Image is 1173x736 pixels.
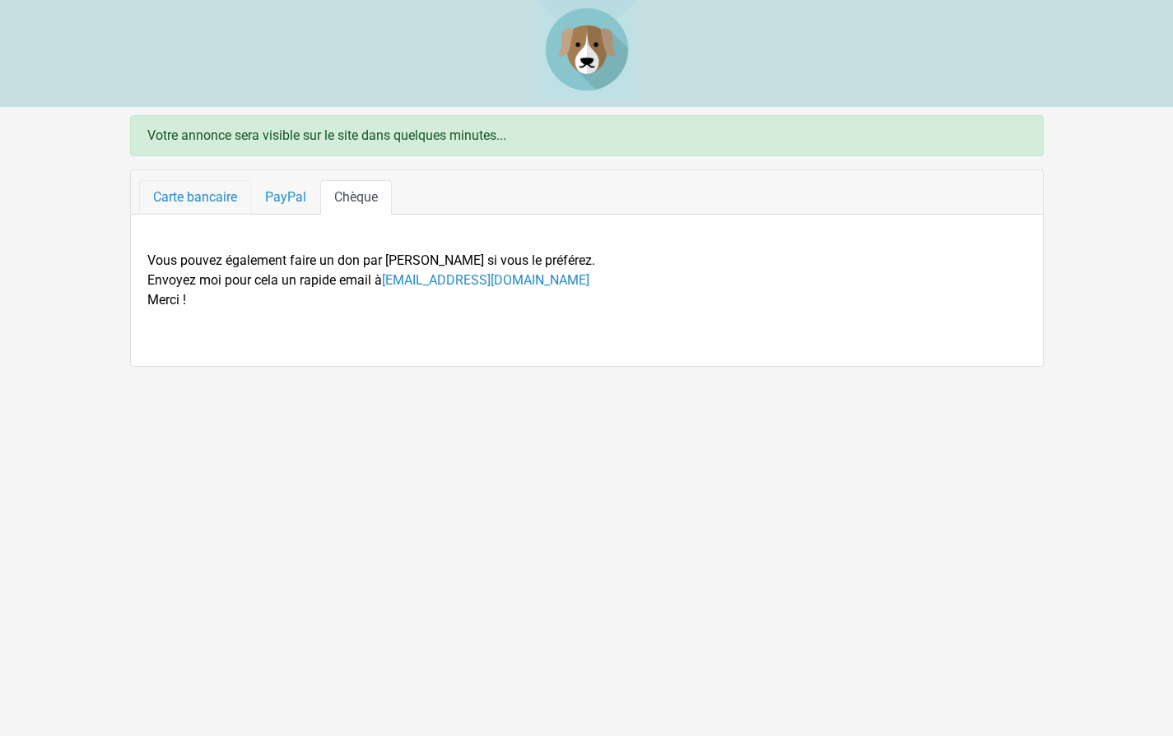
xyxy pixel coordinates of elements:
[251,180,320,215] a: PayPal
[320,180,392,215] a: Chèque
[130,115,1044,156] div: Votre annonce sera visible sur le site dans quelques minutes...
[139,180,251,215] a: Carte bancaire
[147,251,1026,310] p: Vous pouvez également faire un don par [PERSON_NAME] si vous le préférez. Envoyez moi pour cela u...
[382,272,589,288] a: [EMAIL_ADDRESS][DOMAIN_NAME]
